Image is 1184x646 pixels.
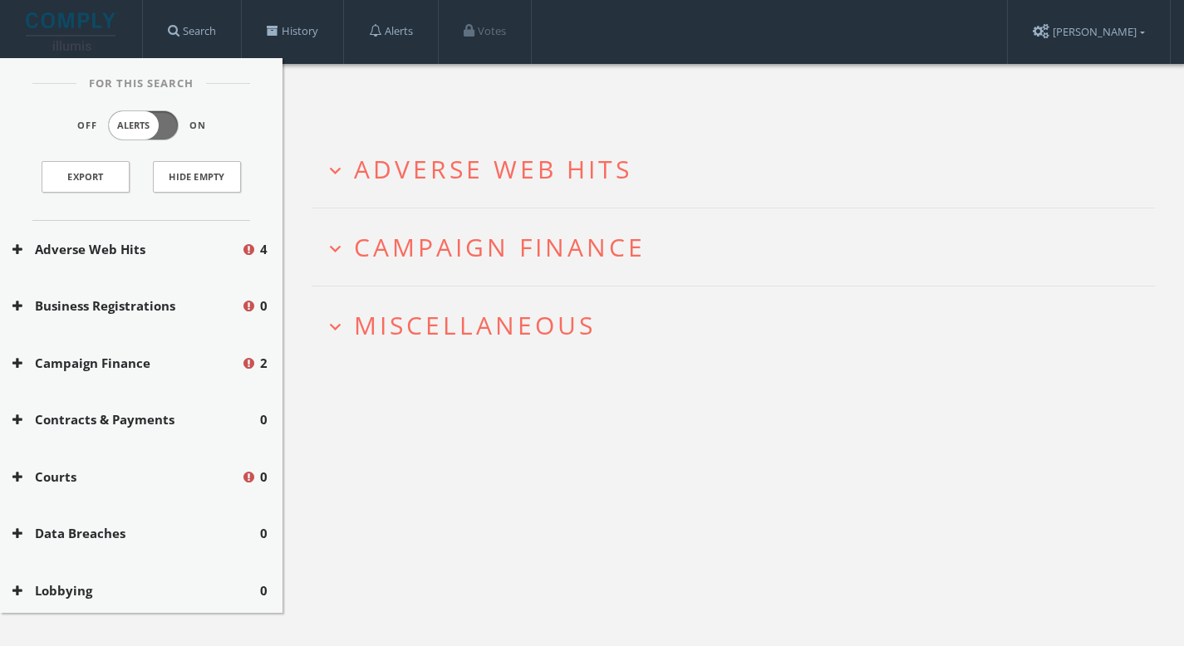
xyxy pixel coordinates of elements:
span: 2 [260,354,268,373]
span: Campaign Finance [354,230,646,264]
button: Courts [12,467,241,487]
img: illumis [26,12,119,51]
button: Hide Empty [153,161,241,193]
button: Adverse Web Hits [12,240,241,259]
i: expand_more [324,316,346,338]
span: 4 [260,240,268,259]
button: expand_moreCampaign Finance [324,233,1155,261]
span: 0 [260,410,268,429]
button: Business Registrations [12,296,241,316]
i: expand_more [324,159,346,182]
button: Lobbying [12,581,260,600]
span: 0 [260,581,268,600]
button: expand_moreAdverse Web Hits [324,155,1155,183]
button: Contracts & Payments [12,410,260,429]
span: 0 [260,467,268,487]
span: For This Search [76,76,206,92]
a: Export [42,161,130,193]
span: 0 [260,296,268,316]
span: 0 [260,524,268,543]
span: Miscellaneous [354,308,596,342]
span: Off [77,119,97,133]
span: On [189,119,206,133]
button: Data Breaches [12,524,260,543]
span: Adverse Web Hits [354,152,632,186]
button: Campaign Finance [12,354,241,373]
i: expand_more [324,237,346,260]
button: expand_moreMiscellaneous [324,311,1155,339]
